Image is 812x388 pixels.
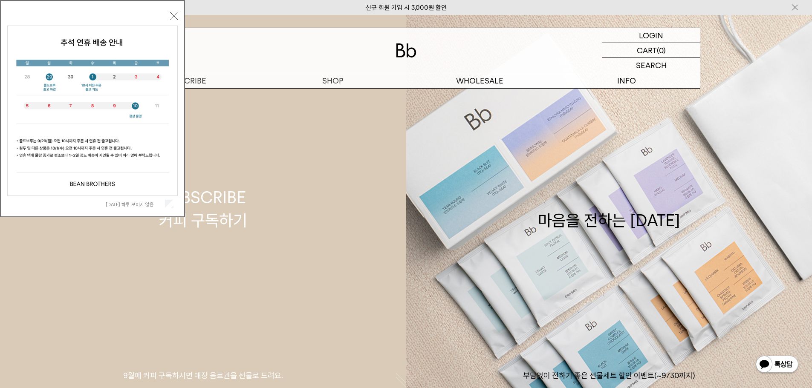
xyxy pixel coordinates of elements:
button: 닫기 [170,12,178,20]
img: 카카오톡 채널 1:1 채팅 버튼 [755,355,799,375]
p: LOGIN [639,28,663,43]
p: INFO [553,73,700,88]
a: 신규 회원 가입 시 3,000원 할인 [366,4,447,11]
label: [DATE] 하루 보이지 않음 [106,201,163,207]
a: CART (0) [602,43,700,58]
p: WHOLESALE [406,73,553,88]
p: CART [637,43,657,57]
a: SHOP [259,73,406,88]
div: 마음을 전하는 [DATE] [538,186,680,231]
img: 5e4d662c6b1424087153c0055ceb1a13_140731.jpg [8,26,177,195]
p: (0) [657,43,666,57]
div: SUBSCRIBE 커피 구독하기 [159,186,247,231]
img: 로고 [396,43,416,57]
a: LOGIN [602,28,700,43]
p: SEARCH [636,58,667,73]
